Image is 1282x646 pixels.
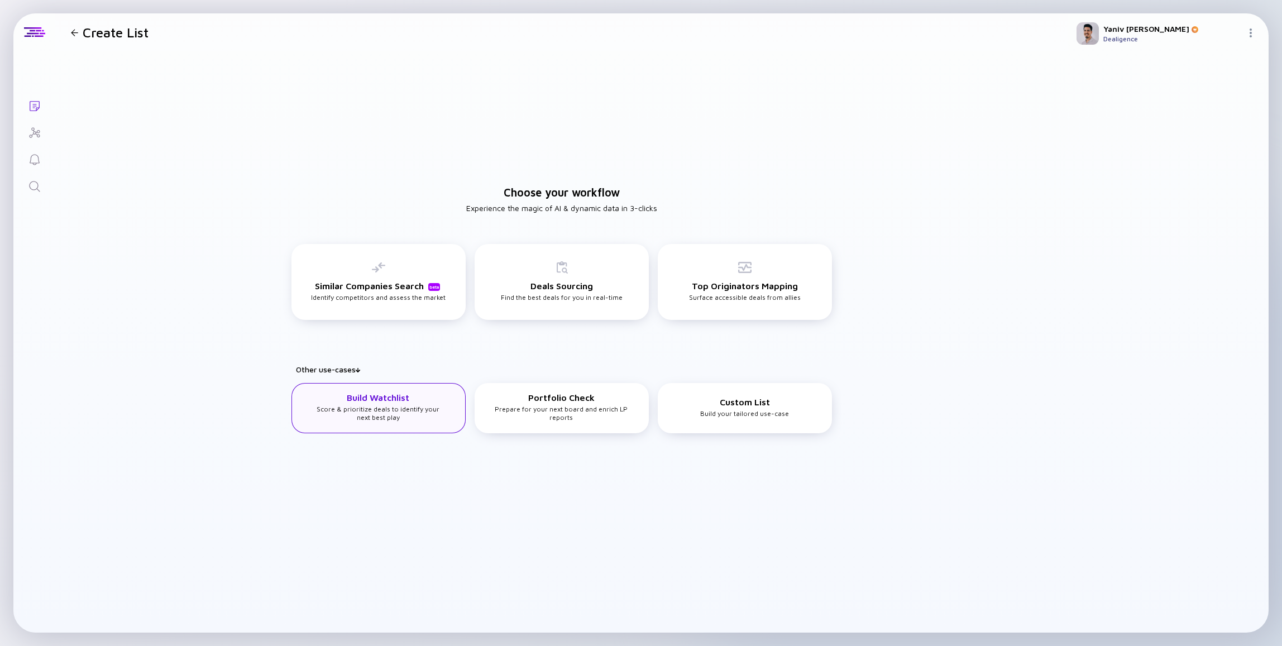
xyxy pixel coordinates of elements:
[692,281,798,291] h3: Top Originators Mapping
[493,393,630,422] div: Prepare for your next board and enrich LP reports
[1246,28,1255,37] img: Menu
[700,397,789,418] div: Build your tailored use-case
[311,261,446,302] div: Identify competitors and assess the market
[689,261,801,302] div: Surface accessible deals from allies
[466,203,657,213] h2: Experience the magic of AI & dynamic data in 3-clicks
[296,365,841,374] div: Other use-cases
[13,172,55,199] a: Search
[1077,22,1099,45] img: Yaniv Profile Picture
[1103,35,1242,43] div: Dealigence
[504,186,620,199] h1: Choose your workflow
[13,145,55,172] a: Reminders
[315,281,442,291] h3: Similar Companies Search
[13,92,55,118] a: Lists
[13,118,55,145] a: Investor Map
[530,281,593,291] h3: Deals Sourcing
[528,393,595,403] h3: Portfolio Check
[720,397,770,407] h3: Custom List
[83,25,149,40] h1: Create List
[310,393,447,422] div: Score & prioritize deals to identify your next best play
[501,261,623,302] div: Find the best deals for you in real-time
[428,283,440,291] div: beta
[1103,24,1242,34] div: Yaniv [PERSON_NAME]
[347,393,409,403] h3: Build Watchlist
